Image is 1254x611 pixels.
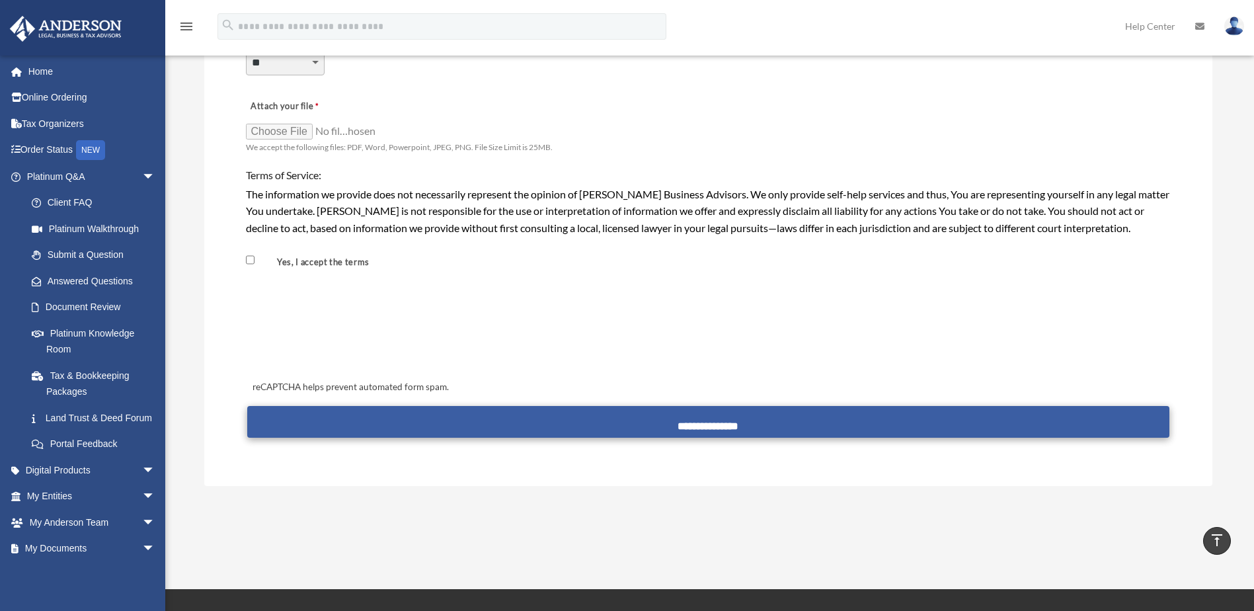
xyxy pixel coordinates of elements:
[76,140,105,160] div: NEW
[9,85,175,111] a: Online Ordering
[19,320,175,362] a: Platinum Knowledge Room
[19,216,175,242] a: Platinum Walkthrough
[19,268,175,294] a: Answered Questions
[19,431,175,458] a: Portal Feedback
[257,256,375,268] label: Yes, I accept the terms
[142,509,169,536] span: arrow_drop_down
[9,457,175,483] a: Digital Productsarrow_drop_down
[9,110,175,137] a: Tax Organizers
[9,561,175,588] a: Online Learningarrow_drop_down
[9,163,175,190] a: Platinum Q&Aarrow_drop_down
[19,242,175,268] a: Submit a Question
[9,58,175,85] a: Home
[246,142,553,152] span: We accept the following files: PDF, Word, Powerpoint, JPEG, PNG. File Size Limit is 25MB.
[142,536,169,563] span: arrow_drop_down
[1203,527,1231,555] a: vertical_align_top
[9,509,175,536] a: My Anderson Teamarrow_drop_down
[247,380,1169,395] div: reCAPTCHA helps prevent automated form spam.
[142,561,169,589] span: arrow_drop_down
[221,18,235,32] i: search
[246,186,1171,237] div: The information we provide does not necessarily represent the opinion of [PERSON_NAME] Business A...
[6,16,126,42] img: Anderson Advisors Platinum Portal
[142,483,169,510] span: arrow_drop_down
[178,19,194,34] i: menu
[19,362,175,405] a: Tax & Bookkeeping Packages
[142,457,169,484] span: arrow_drop_down
[142,163,169,190] span: arrow_drop_down
[178,23,194,34] a: menu
[19,190,175,216] a: Client FAQ
[1224,17,1244,36] img: User Pic
[9,137,175,164] a: Order StatusNEW
[19,294,169,321] a: Document Review
[246,97,378,116] label: Attach your file
[9,536,175,562] a: My Documentsarrow_drop_down
[9,483,175,510] a: My Entitiesarrow_drop_down
[19,405,175,431] a: Land Trust & Deed Forum
[249,302,450,353] iframe: reCAPTCHA
[1209,532,1225,548] i: vertical_align_top
[246,168,1171,183] h4: Terms of Service:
